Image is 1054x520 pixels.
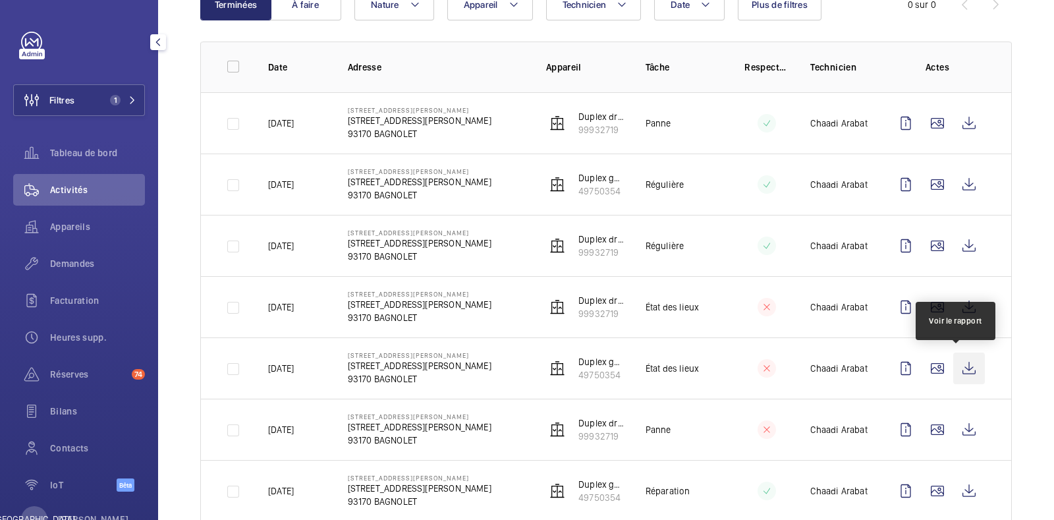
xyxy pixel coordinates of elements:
[348,483,491,494] font: [STREET_ADDRESS][PERSON_NAME]
[348,299,491,310] font: [STREET_ADDRESS][PERSON_NAME]
[929,316,982,326] font: Voir le rapport
[810,424,867,435] font: Chaadi Arabat
[578,431,619,442] font: 99932719
[348,422,491,432] font: [STREET_ADDRESS][PERSON_NAME]
[50,332,107,343] font: Heures supp.
[646,302,700,312] font: État des lieux
[348,177,491,187] font: [STREET_ADDRESS][PERSON_NAME]
[50,480,63,490] font: IoT
[810,363,867,374] font: Chaadi Arabat
[50,258,95,269] font: Demandes
[134,370,142,379] font: 74
[268,302,294,312] font: [DATE]
[646,241,684,251] font: Régulière
[549,115,565,131] img: elevator.svg
[268,118,294,129] font: [DATE]
[810,486,867,496] font: Chaadi Arabat
[268,241,294,251] font: [DATE]
[50,148,117,158] font: Tableau de bord
[810,179,867,190] font: Chaadi Arabat
[578,111,628,122] font: Duplex droit
[268,486,294,496] font: [DATE]
[810,241,867,251] font: Chaadi Arabat
[549,238,565,254] img: elevator.svg
[549,299,565,315] img: elevator.svg
[578,308,619,319] font: 99932719
[810,62,856,72] font: Technicien
[578,370,621,380] font: 49750354
[268,62,287,72] font: Date
[348,167,469,175] font: [STREET_ADDRESS][PERSON_NAME]
[578,247,619,258] font: 99932719
[546,62,582,72] font: Appareil
[49,95,74,105] font: Filtres
[348,106,469,114] font: [STREET_ADDRESS][PERSON_NAME]
[578,173,639,183] font: Duplex gauche
[646,486,690,496] font: Réparation
[646,62,670,72] font: Tâche
[348,290,469,298] font: [STREET_ADDRESS][PERSON_NAME]
[348,374,418,384] font: 93170 BAGNOLET
[578,418,628,428] font: Duplex droit
[549,483,565,499] img: elevator.svg
[549,361,565,376] img: elevator.svg
[578,125,619,135] font: 99932719
[114,96,117,105] font: 1
[578,492,621,503] font: 49750354
[50,295,99,306] font: Facturation
[744,62,820,72] font: Respecter le délai
[578,186,621,196] font: 49750354
[926,62,949,72] font: Actes
[348,496,418,507] font: 93170 BAGNOLET
[13,84,145,116] button: Filtres1
[348,229,469,237] font: [STREET_ADDRESS][PERSON_NAME]
[578,357,639,367] font: Duplex gauche
[348,474,469,482] font: [STREET_ADDRESS][PERSON_NAME]
[646,363,700,374] font: État des lieux
[348,115,491,126] font: [STREET_ADDRESS][PERSON_NAME]
[646,179,684,190] font: Régulière
[348,190,418,200] font: 93170 BAGNOLET
[50,443,89,453] font: Contacts
[119,481,132,489] font: Bêta
[810,302,867,312] font: Chaadi Arabat
[348,238,491,248] font: [STREET_ADDRESS][PERSON_NAME]
[348,361,491,371] font: [STREET_ADDRESS][PERSON_NAME]
[348,312,418,323] font: 93170 BAGNOLET
[268,363,294,374] font: [DATE]
[646,424,671,435] font: Panne
[50,185,88,195] font: Activités
[348,435,418,446] font: 93170 BAGNOLET
[549,422,565,438] img: elevator.svg
[578,479,639,490] font: Duplex gauche
[348,129,418,139] font: 93170 BAGNOLET
[268,424,294,435] font: [DATE]
[646,118,671,129] font: Panne
[549,177,565,192] img: elevator.svg
[50,221,90,232] font: Appareils
[578,295,628,306] font: Duplex droit
[348,351,469,359] font: [STREET_ADDRESS][PERSON_NAME]
[810,118,867,129] font: Chaadi Arabat
[348,413,469,420] font: [STREET_ADDRESS][PERSON_NAME]
[50,406,77,417] font: Bilans
[348,62,381,72] font: Adresse
[50,369,89,380] font: Réserves
[348,251,418,262] font: 93170 BAGNOLET
[268,179,294,190] font: [DATE]
[578,234,628,245] font: Duplex droit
